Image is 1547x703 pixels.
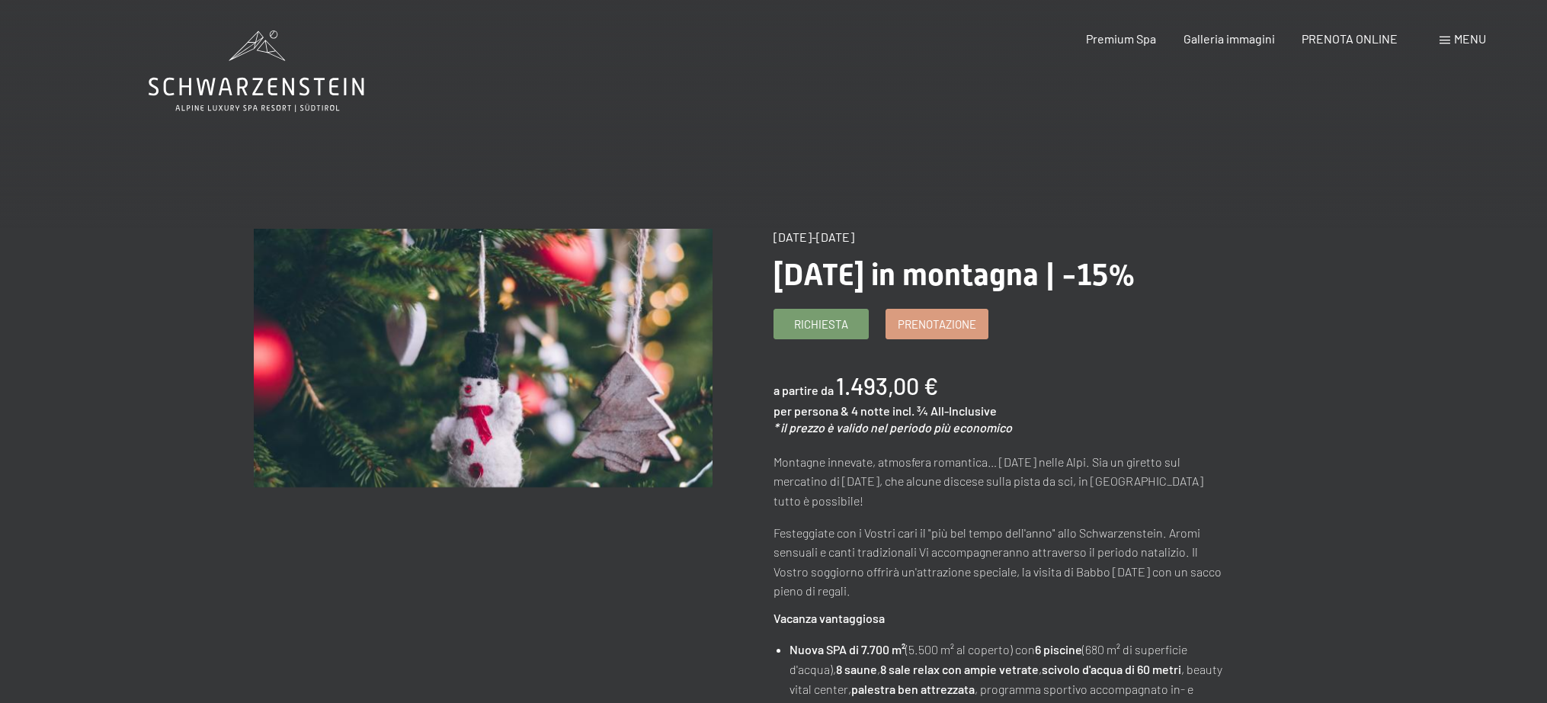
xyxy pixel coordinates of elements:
strong: 8 saune [836,662,877,676]
strong: scivolo d'acqua di 60 metri [1042,662,1181,676]
strong: 8 sale relax con ampie vetrate [880,662,1039,676]
b: 1.493,00 € [836,372,938,400]
span: 4 notte [851,403,890,418]
img: Natale in montagna | -15% [254,229,713,487]
span: [DATE] in montagna | -15% [773,257,1135,293]
span: [DATE]-[DATE] [773,230,854,244]
span: per persona & [773,403,849,418]
span: Richiesta [794,316,848,332]
strong: Vacanza vantaggiosa [773,611,885,625]
strong: Nuova SPA di 7.700 m² [790,642,905,656]
em: * il prezzo è valido nel periodo più economico [773,420,1012,435]
span: incl. ¾ All-Inclusive [892,403,997,418]
span: Menu [1454,31,1486,46]
span: Prenotazione [898,316,976,332]
strong: palestra ben attrezzata [851,682,975,696]
a: Premium Spa [1086,31,1156,46]
a: PRENOTA ONLINE [1302,31,1398,46]
a: Prenotazione [886,310,988,339]
span: a partire da [773,383,834,397]
strong: 6 piscine [1035,642,1082,656]
a: Richiesta [774,310,868,339]
a: Galleria immagini [1183,31,1275,46]
p: Festeggiate con i Vostri cari il "più bel tempo dell'anno" allo Schwarzenstein. Aromi sensuali e ... [773,523,1233,601]
p: Montagne innevate, atmosfera romantica… [DATE] nelle Alpi. Sia un giretto sul mercatino di [DATE]... [773,452,1233,511]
